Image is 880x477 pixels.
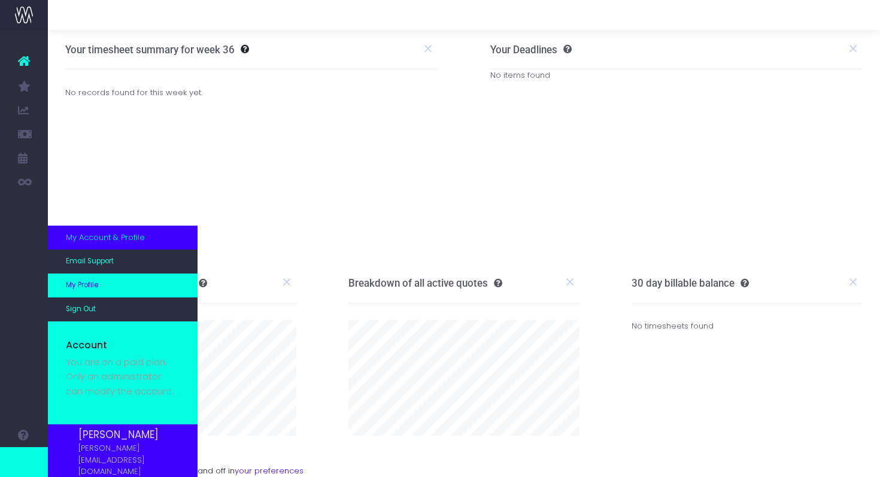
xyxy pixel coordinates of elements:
span: Sign Out [66,304,96,315]
a: Sign Out [48,297,198,321]
img: images/default_profile_image.png [15,453,33,471]
h5: Account [66,339,180,351]
p: You are on a paid plan. Only an administrator can modify the account. [66,355,180,399]
span: Email Support [66,256,114,267]
div: You can turn home page items on and off in [48,453,880,477]
h3: Your Deadlines [490,44,572,56]
span: My Account & Profile [66,232,145,244]
div: No records found for this week yet. [56,87,447,99]
a: Email Support [48,250,198,274]
span: My Profile [66,280,98,291]
span: [PERSON_NAME] [78,427,180,442]
h3: Your timesheet summary for week 36 [65,44,235,56]
div: No timesheets found [632,303,863,350]
a: My Profile [48,274,198,297]
div: No items found [490,69,863,81]
h3: Breakdown of all active quotes [348,277,502,289]
a: your preferences [235,465,304,476]
h3: 30 day billable balance [632,277,749,289]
